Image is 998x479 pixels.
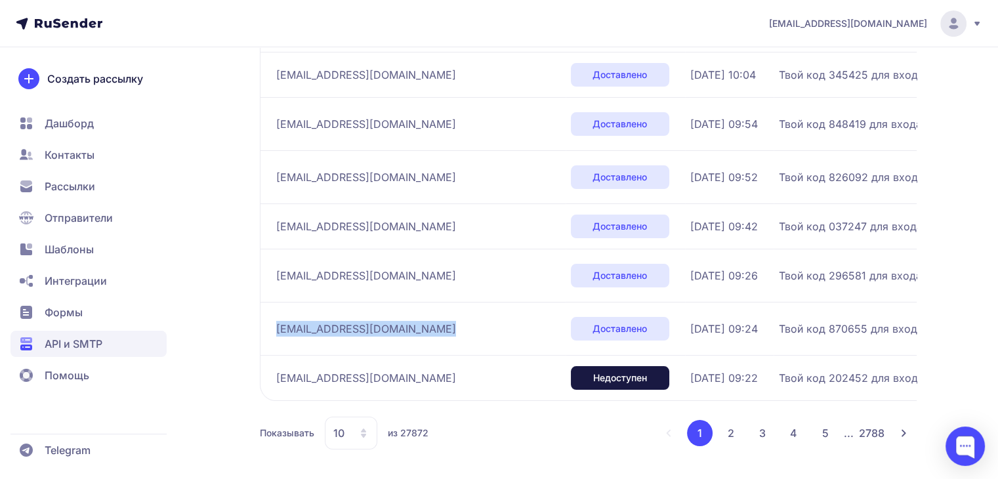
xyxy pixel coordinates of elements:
[45,442,91,458] span: Telegram
[718,420,744,446] button: 2
[276,370,456,386] span: [EMAIL_ADDRESS][DOMAIN_NAME]
[45,336,102,352] span: API и SMTP
[276,268,456,283] span: [EMAIL_ADDRESS][DOMAIN_NAME]
[593,171,647,184] span: Доставлено
[690,67,756,83] span: [DATE] 10:04
[260,427,314,440] span: Показывать
[45,367,89,383] span: Помощь
[333,425,344,441] span: 10
[779,219,980,234] span: Твой код 037247 для входа в UpGrade
[749,420,776,446] button: 3
[45,178,95,194] span: Рассылки
[276,169,456,185] span: [EMAIL_ADDRESS][DOMAIN_NAME]
[276,116,456,132] span: [EMAIL_ADDRESS][DOMAIN_NAME]
[45,147,94,163] span: Контакты
[593,269,647,282] span: Доставлено
[593,117,647,131] span: Доставлено
[10,437,167,463] a: Telegram
[593,68,647,81] span: Доставлено
[690,219,758,234] span: [DATE] 09:42
[690,268,758,283] span: [DATE] 09:26
[593,322,647,335] span: Доставлено
[690,116,758,132] span: [DATE] 09:54
[844,427,854,440] span: ...
[687,420,713,446] button: 1
[45,304,83,320] span: Формы
[593,371,647,385] span: Недоступен
[47,71,143,87] span: Создать рассылку
[781,420,807,446] button: 4
[690,321,758,337] span: [DATE] 09:24
[45,115,94,131] span: Дашборд
[859,420,885,446] button: 2788
[45,210,113,226] span: Отправители
[690,169,758,185] span: [DATE] 09:52
[812,420,839,446] button: 5
[593,220,647,233] span: Доставлено
[769,17,927,30] span: [EMAIL_ADDRESS][DOMAIN_NAME]
[276,321,456,337] span: [EMAIL_ADDRESS][DOMAIN_NAME]
[45,273,107,289] span: Интеграции
[45,241,94,257] span: Шаблоны
[690,370,758,386] span: [DATE] 09:22
[388,427,428,440] span: из 27872
[276,219,456,234] span: [EMAIL_ADDRESS][DOMAIN_NAME]
[276,67,456,83] span: [EMAIL_ADDRESS][DOMAIN_NAME]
